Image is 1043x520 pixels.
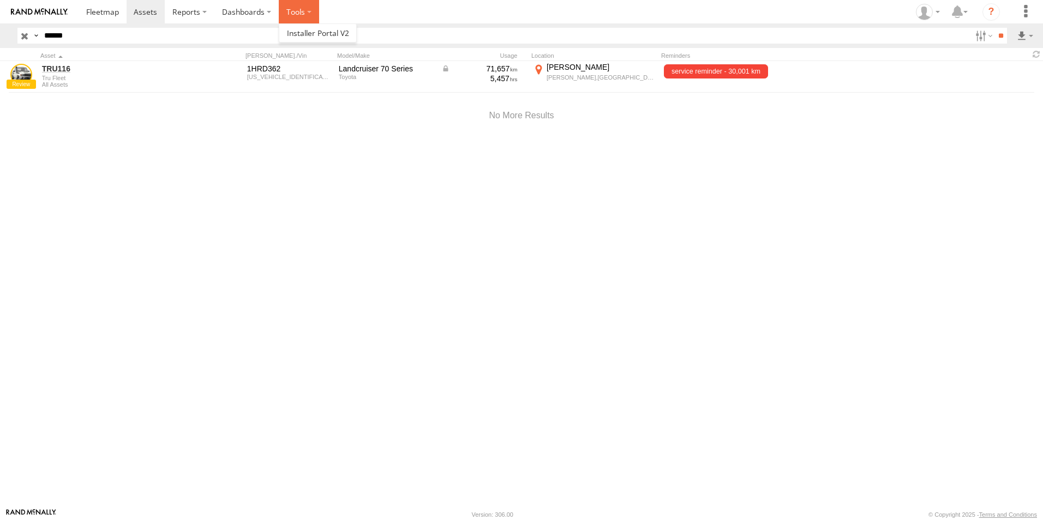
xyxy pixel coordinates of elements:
[1030,49,1043,59] span: Refresh
[971,28,994,44] label: Search Filter Options
[979,511,1037,518] a: Terms and Conditions
[6,509,56,520] a: Visit our Website
[42,64,191,74] a: TRU116
[247,74,331,80] div: JTELV73J90B045420
[928,511,1037,518] div: © Copyright 2025 -
[440,52,527,59] div: Usage
[42,75,191,81] div: Tru Fleet
[472,511,513,518] div: Version: 306.00
[547,74,655,81] div: [PERSON_NAME],[GEOGRAPHIC_DATA]
[339,64,434,74] div: Landcruiser 70 Series
[547,62,655,72] div: [PERSON_NAME]
[982,3,1000,21] i: ?
[42,81,191,88] div: undefined
[339,74,434,80] div: Toyota
[247,64,331,74] div: 1HRD362
[441,64,518,74] div: Data from Vehicle CANbus
[661,52,836,59] div: Reminders
[32,28,40,44] label: Search Query
[10,64,32,86] a: View Asset Details
[664,64,768,78] span: service reminder - 30,001 km
[337,52,435,59] div: Model/Make
[40,52,193,59] div: Click to Sort
[531,62,657,92] label: Click to View Current Location
[441,74,518,83] div: 5,457
[245,52,333,59] div: [PERSON_NAME]./Vin
[531,52,657,59] div: Location
[11,8,68,16] img: rand-logo.svg
[1016,28,1034,44] label: Export results as...
[912,4,944,20] div: Clint Sapienza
